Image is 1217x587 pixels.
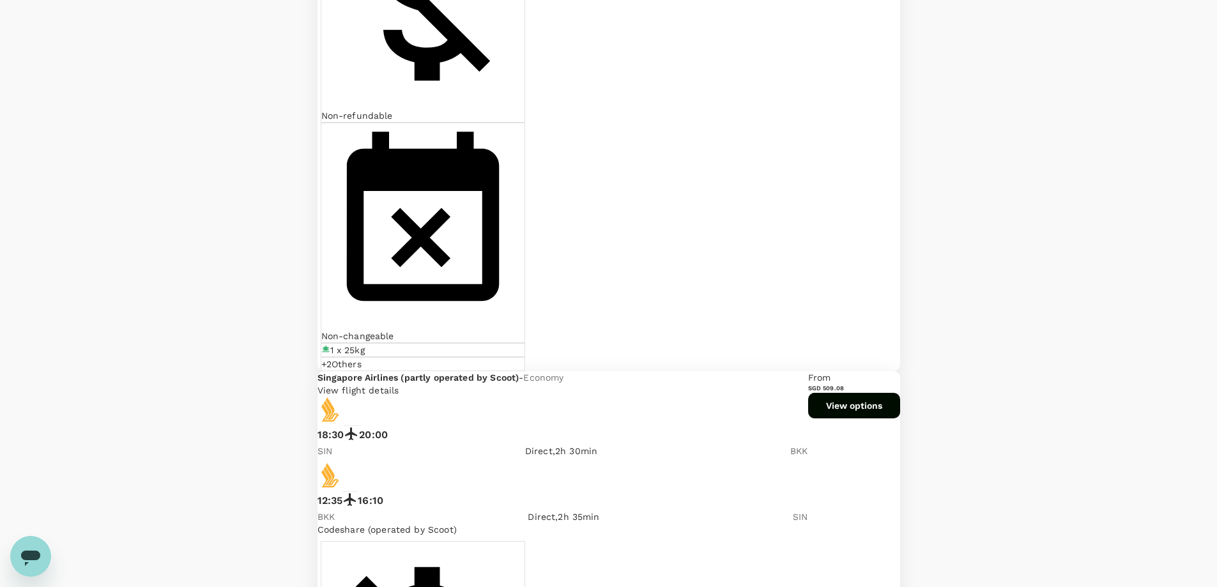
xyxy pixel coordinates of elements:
[523,372,563,383] span: Economy
[330,345,370,355] span: 1 x 25kg
[808,393,900,418] button: View options
[10,536,51,577] iframe: Button to launch messaging window
[321,359,332,369] span: + 2
[321,343,525,357] div: 1 x 25kg
[321,123,525,343] div: Non-changeable
[358,493,383,508] p: 16:10
[318,427,344,443] p: 18:30
[321,357,525,371] div: +2Others
[808,372,831,383] span: From
[318,523,808,536] div: Codeshare (operated by Scoot)
[519,372,523,383] span: -
[321,331,399,341] span: Non-changeable
[321,111,398,121] span: Non-refundable
[528,510,599,523] div: Direct , 2h 35min
[332,359,367,369] span: Others
[318,445,332,457] p: SIN
[808,384,900,392] h6: SGD 509.08
[793,510,808,523] p: SIN
[318,493,343,508] p: 12:35
[790,445,808,457] p: BKK
[318,462,343,488] img: SQ
[318,510,335,523] p: BKK
[318,384,808,397] p: View flight details
[359,427,388,443] p: 20:00
[318,397,343,422] img: SQ
[318,372,519,383] span: Singapore Airlines (partly operated by Scoot)
[525,445,597,457] div: Direct , 2h 30min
